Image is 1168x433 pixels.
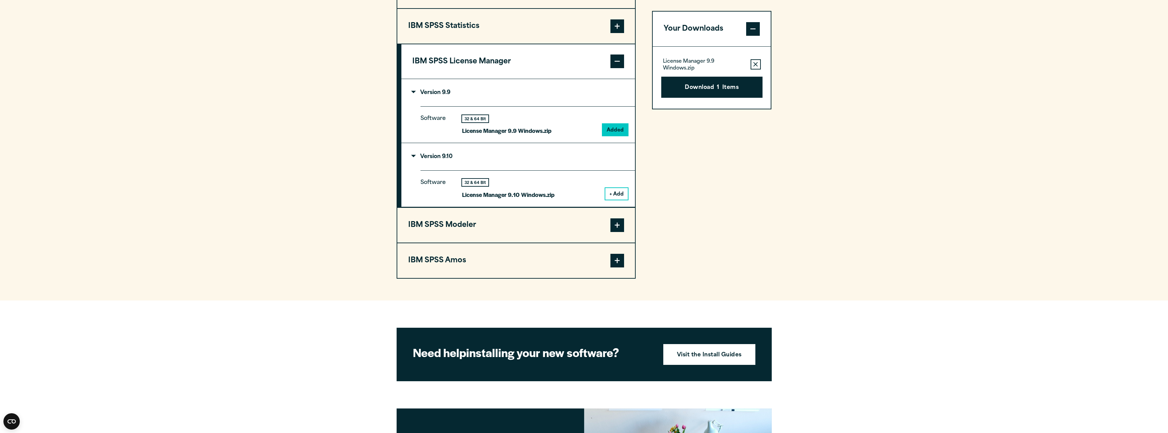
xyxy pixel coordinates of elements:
[605,188,628,200] button: + Add
[462,190,555,200] p: License Manager 9.10 Windows.zip
[401,79,635,207] div: IBM SPSS License Manager
[397,243,635,278] button: IBM SPSS Amos
[717,83,719,92] span: 1
[3,413,20,430] button: Open CMP widget
[412,154,453,159] p: Version 9.10
[462,179,488,186] div: 32 & 64 Bit
[397,9,635,44] button: IBM SPSS Statistics
[462,126,551,136] p: License Manager 9.9 Windows.zip
[401,44,635,79] button: IBM SPSS License Manager
[677,351,742,360] strong: Visit the Install Guides
[413,344,466,360] strong: Need help
[653,12,771,46] button: Your Downloads
[420,114,451,130] p: Software
[462,115,488,122] div: 32 & 64 Bit
[420,178,451,194] p: Software
[663,58,745,72] p: License Manager 9.9 Windows.zip
[603,124,628,136] button: Added
[412,90,450,95] p: Version 9.9
[661,77,763,98] button: Download1Items
[397,208,635,243] button: IBM SPSS Modeler
[653,46,771,109] div: Your Downloads
[401,79,635,106] summary: Version 9.9
[663,344,755,365] a: Visit the Install Guides
[401,143,635,170] summary: Version 9.10
[413,345,652,360] h2: installing your new software?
